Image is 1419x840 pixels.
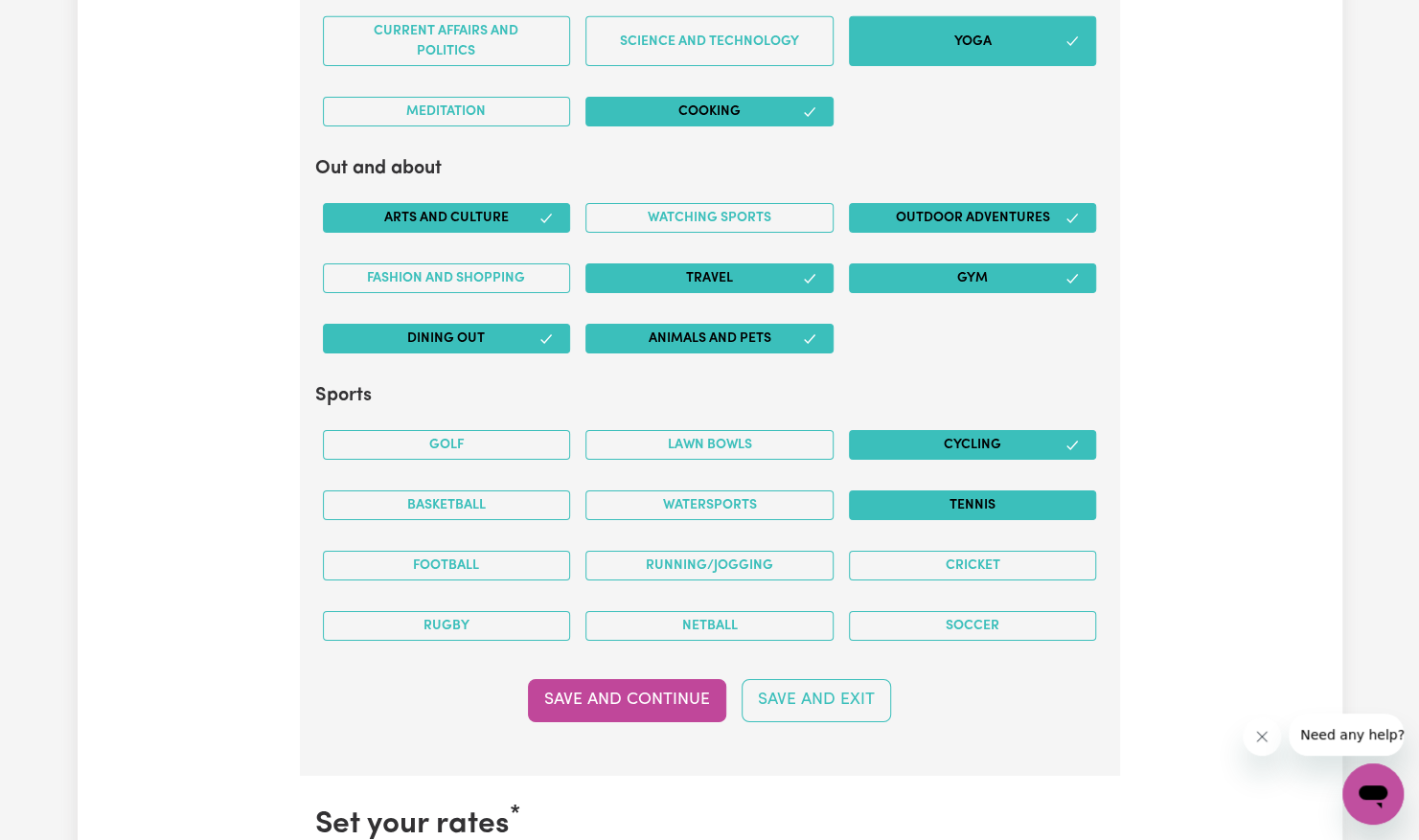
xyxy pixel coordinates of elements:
button: Meditation [323,97,571,126]
button: Football [323,551,571,580]
button: Science and Technology [585,16,834,66]
span: Need any help? [11,13,116,29]
button: Save and Continue [528,679,726,721]
button: Cooking [585,97,834,126]
button: Dining out [323,324,571,353]
button: Arts and Culture [323,203,571,233]
button: Outdoor adventures [849,203,1097,233]
button: Watching sports [585,203,834,233]
button: Current Affairs and Politics [323,16,571,66]
button: Golf [323,430,571,460]
button: Save and Exit [742,679,891,721]
button: Netball [585,611,834,641]
button: Basketball [323,490,571,520]
button: Animals and pets [585,324,834,353]
button: Running/Jogging [585,551,834,580]
button: Lawn bowls [585,430,834,460]
button: Gym [849,263,1097,293]
button: Cricket [849,551,1097,580]
button: Soccer [849,611,1097,641]
h2: Out and about [315,157,1105,180]
button: Yoga [849,16,1097,66]
button: Rugby [323,611,571,641]
iframe: Button to launch messaging window [1342,763,1404,825]
iframe: Close message [1243,717,1281,756]
button: Cycling [849,430,1097,460]
button: Tennis [849,490,1097,520]
h2: Sports [315,384,1105,407]
button: Fashion and shopping [323,263,571,293]
button: Watersports [585,490,834,520]
button: Travel [585,263,834,293]
iframe: Message from company [1289,714,1404,756]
